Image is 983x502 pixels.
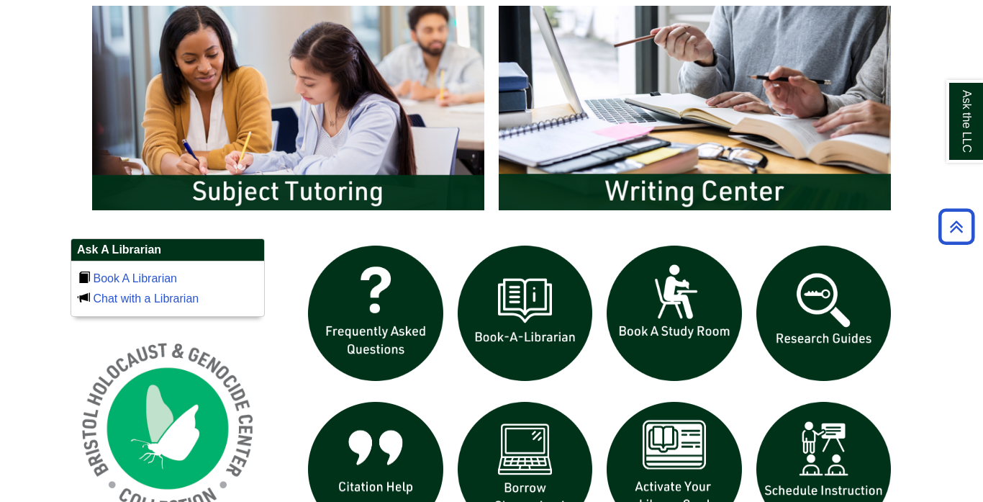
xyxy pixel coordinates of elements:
[93,272,177,284] a: Book A Librarian
[93,292,199,305] a: Chat with a Librarian
[301,238,450,388] img: frequently asked questions
[599,238,749,388] img: book a study room icon links to book a study room web page
[933,217,979,236] a: Back to Top
[71,239,264,261] h2: Ask A Librarian
[749,238,899,388] img: Research Guides icon links to research guides web page
[450,238,600,388] img: Book a Librarian icon links to book a librarian web page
